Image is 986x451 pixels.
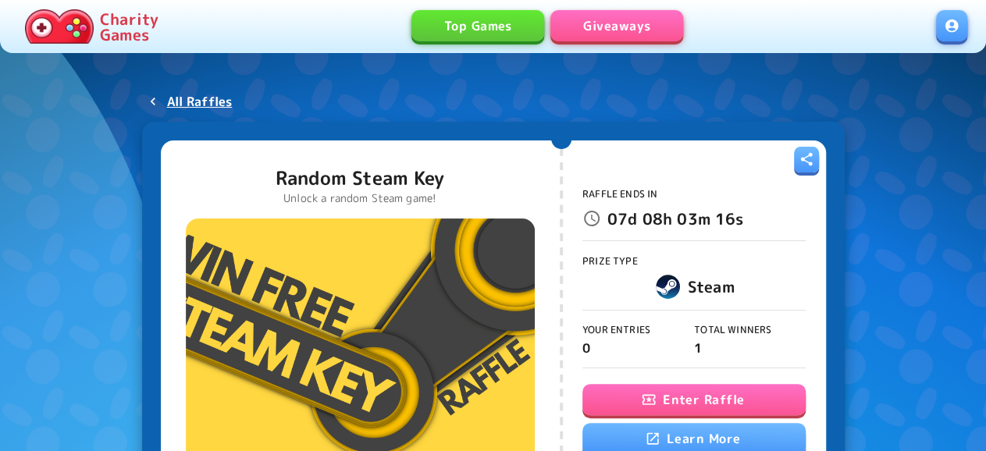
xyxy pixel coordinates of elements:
[19,6,165,47] a: Charity Games
[550,10,683,41] a: Giveaways
[694,339,806,357] p: 1
[411,10,544,41] a: Top Games
[582,384,806,415] button: Enter Raffle
[276,190,444,206] p: Unlock a random Steam game!
[582,187,657,201] span: Raffle Ends In
[694,323,771,336] span: Total Winners
[607,206,743,231] p: 07d 08h 03m 16s
[582,254,638,268] span: Prize Type
[100,11,158,42] p: Charity Games
[25,9,94,44] img: Charity.Games
[167,92,233,111] p: All Raffles
[582,323,650,336] span: Your Entries
[688,274,735,299] h6: Steam
[276,165,444,190] p: Random Steam Key
[582,339,694,357] p: 0
[142,87,239,115] a: All Raffles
